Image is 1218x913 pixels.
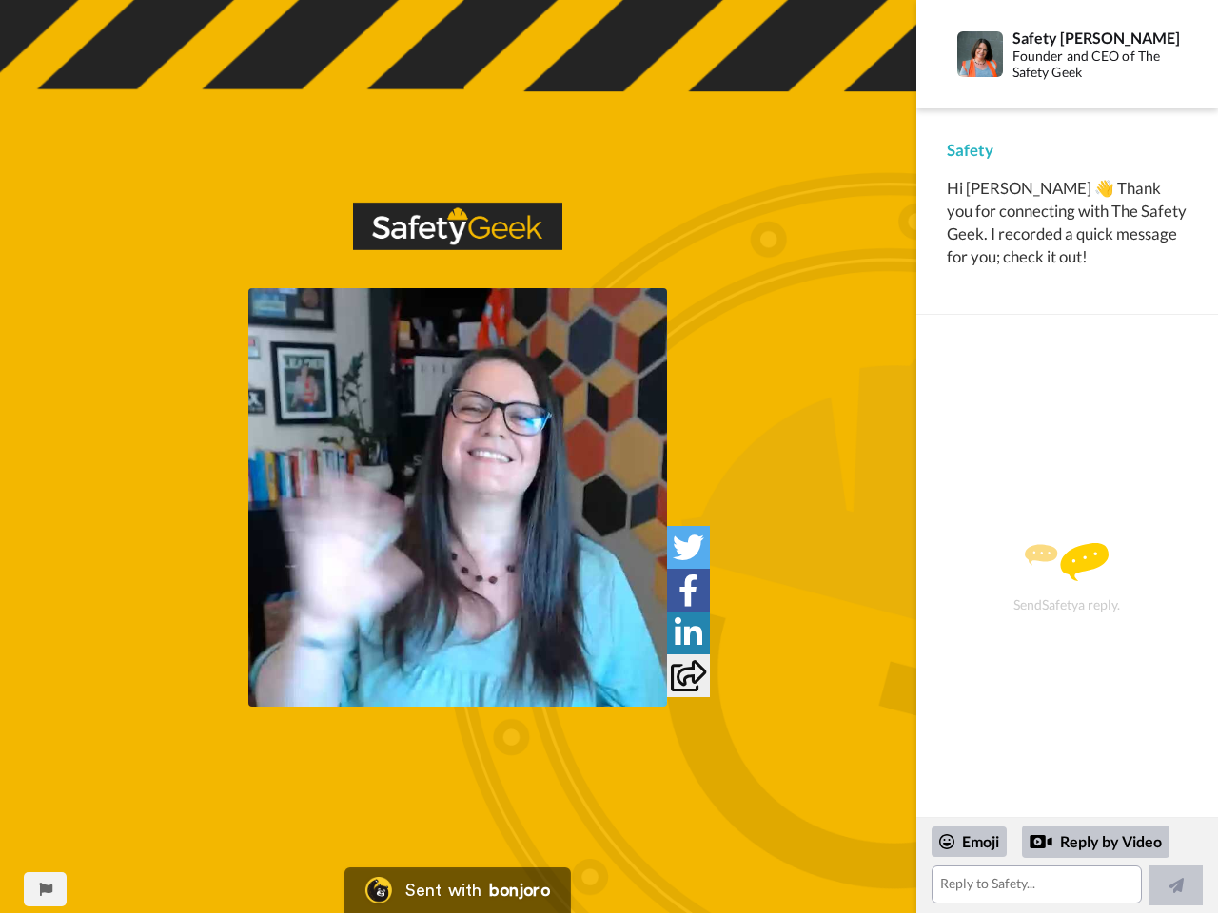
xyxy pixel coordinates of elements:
[957,31,1003,77] img: Profile Image
[1022,826,1169,858] div: Reply by Video
[932,826,1007,857] div: Emoji
[947,177,1188,268] div: Hi [PERSON_NAME] 👋 Thank you for connecting with The Safety Geek. I recorded a quick message for ...
[947,139,1188,162] div: Safety
[1012,29,1187,47] div: Safety [PERSON_NAME]
[942,348,1192,807] div: Send Safety a reply.
[248,288,667,707] img: 78039353-f4c0-4c5d-b9de-1a67ffe146b5-thumb.jpg
[489,882,550,899] div: bonjoro
[1012,49,1187,81] div: Founder and CEO of The Safety Geek
[1025,543,1109,581] img: message.svg
[1030,830,1052,853] div: Reply by Video
[344,867,571,913] a: Bonjoro LogoSent withbonjoro
[405,882,481,899] div: Sent with
[365,877,392,903] img: Bonjoro Logo
[353,202,562,250] img: fe05f924-6570-4de3-a62f-02bbf2890cc2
